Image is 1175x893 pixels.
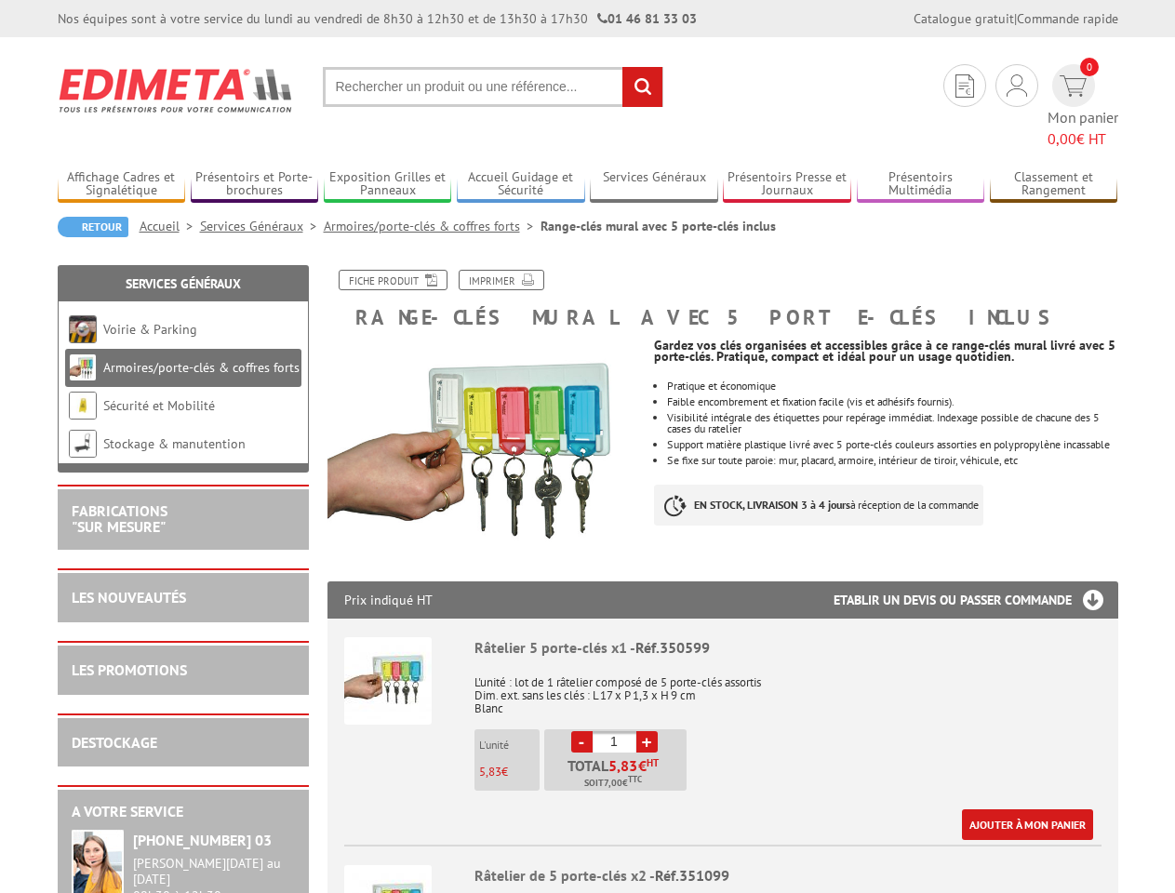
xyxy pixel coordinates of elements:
[103,435,246,452] a: Stockage & manutention
[474,865,1102,886] div: Râtelier de 5 porte-clés x2 -
[344,581,433,619] p: Prix indiqué HT
[69,430,97,458] img: Stockage & manutention
[103,397,215,414] a: Sécurité et Mobilité
[1017,10,1118,27] a: Commande rapide
[1080,58,1099,76] span: 0
[834,581,1118,619] h3: Etablir un devis ou passer commande
[140,218,200,234] a: Accueil
[962,809,1093,840] a: Ajouter à mon panier
[323,67,663,107] input: Rechercher un produit ou une référence...
[622,67,662,107] input: rechercher
[990,169,1118,200] a: Classement et Rangement
[655,866,729,885] span: Réf.351099
[191,169,319,200] a: Présentoirs et Porte-brochures
[324,169,452,200] a: Exposition Grilles et Panneaux
[103,321,197,338] a: Voirie & Parking
[1048,128,1118,150] span: € HT
[638,758,647,773] span: €
[857,169,985,200] a: Présentoirs Multimédia
[635,638,710,657] span: Réf.350599
[344,637,432,725] img: Râtelier 5 porte-clés x1
[58,169,186,200] a: Affichage Cadres et Signalétique
[58,56,295,125] img: Edimeta
[72,804,295,820] h2: A votre service
[58,9,697,28] div: Nos équipes sont à votre service du lundi au vendredi de 8h30 à 12h30 et de 13h30 à 17h30
[69,315,97,343] img: Voirie & Parking
[69,353,97,381] img: Armoires/porte-clés & coffres forts
[541,217,776,235] li: Range-clés mural avec 5 porte-clés inclus
[647,756,659,769] sup: HT
[103,359,300,376] a: Armoires/porte-clés & coffres forts
[604,776,622,791] span: 7,00
[1048,64,1118,150] a: devis rapide 0 Mon panier 0,00€ HT
[723,169,851,200] a: Présentoirs Presse et Journaux
[667,412,1117,434] li: Visibilité intégrale des étiquettes pour repérage immédiat. Indexage possible de chacune des 5 ca...
[597,10,697,27] strong: 01 46 81 33 03
[133,856,295,887] div: [PERSON_NAME][DATE] au [DATE]
[914,10,1014,27] a: Catalogue gratuit
[459,270,544,290] a: Imprimer
[667,455,1117,466] p: Se fixe sur toute paroie: mur, placard, armoire, intérieur de tiroir, véhicule, etc
[479,739,540,752] p: L'unité
[457,169,585,200] a: Accueil Guidage et Sécurité
[69,392,97,420] img: Sécurité et Mobilité
[72,501,167,537] a: FABRICATIONS"Sur Mesure"
[324,218,541,234] a: Armoires/porte-clés & coffres forts
[200,218,324,234] a: Services Généraux
[1048,107,1118,150] span: Mon panier
[694,498,850,512] strong: EN STOCK, LIVRAISON 3 à 4 jours
[636,731,658,753] a: +
[590,169,718,200] a: Services Généraux
[571,731,593,753] a: -
[667,380,1117,392] li: Pratique et économique
[339,270,447,290] a: Fiche produit
[133,831,272,849] strong: [PHONE_NUMBER] 03
[654,485,983,526] p: à réception de la commande
[667,439,1117,450] li: Support matière plastique livré avec 5 porte-clés couleurs assorties en polypropylène incassable
[474,663,1102,715] p: L'unité : lot de 1 râtelier composé de 5 porte-clés assortis Dim. ext. sans les clés : L 17 x P 1...
[327,338,641,572] img: porte_cles_350599.jpg
[479,766,540,779] p: €
[58,217,128,237] a: Retour
[654,337,1115,365] strong: Gardez vos clés organisées et accessibles grâce à ce range-clés mural livré avec 5 porte-clés. Pr...
[1060,75,1087,97] img: devis rapide
[479,764,501,780] span: 5,83
[955,74,974,98] img: devis rapide
[1007,74,1027,97] img: devis rapide
[72,588,186,606] a: LES NOUVEAUTÉS
[628,774,642,784] sup: TTC
[474,637,1102,659] div: Râtelier 5 porte-clés x1 -
[1048,129,1076,148] span: 0,00
[72,660,187,679] a: LES PROMOTIONS
[549,758,687,791] p: Total
[667,396,1117,407] li: Faible encombrement et fixation facile (vis et adhésifs fournis).
[914,9,1118,28] div: |
[72,733,157,752] a: DESTOCKAGE
[608,758,638,773] span: 5,83
[126,275,241,292] a: Services Généraux
[584,776,642,791] span: Soit €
